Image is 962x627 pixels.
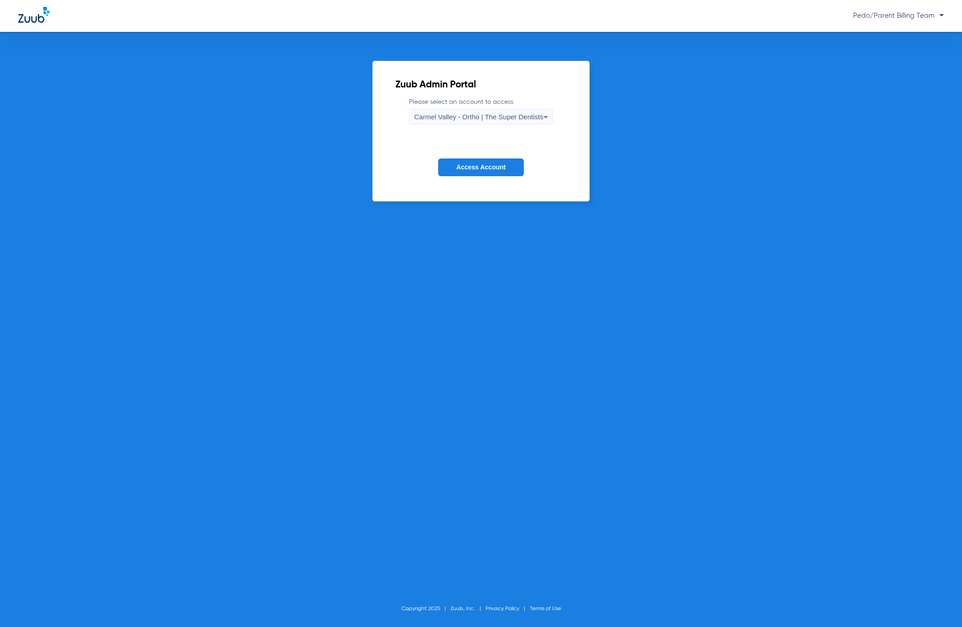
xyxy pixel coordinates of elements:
li: Copyright 2025 [401,604,450,613]
li: Zuub, Inc. [450,604,486,613]
a: Privacy Policy [486,606,519,612]
span: Carmel Valley - Ortho | The Super Dentists [414,113,543,121]
img: Zuub Logo [18,7,50,23]
h2: Zuub Admin Portal [395,81,566,90]
a: Terms of Use [530,606,561,612]
span: Pedo/Parent Billing Team [853,12,944,19]
iframe: Chat Widget [916,583,962,627]
label: Please select an account to access [409,97,553,124]
span: Access Account [456,163,506,171]
button: Access Account [438,158,524,176]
